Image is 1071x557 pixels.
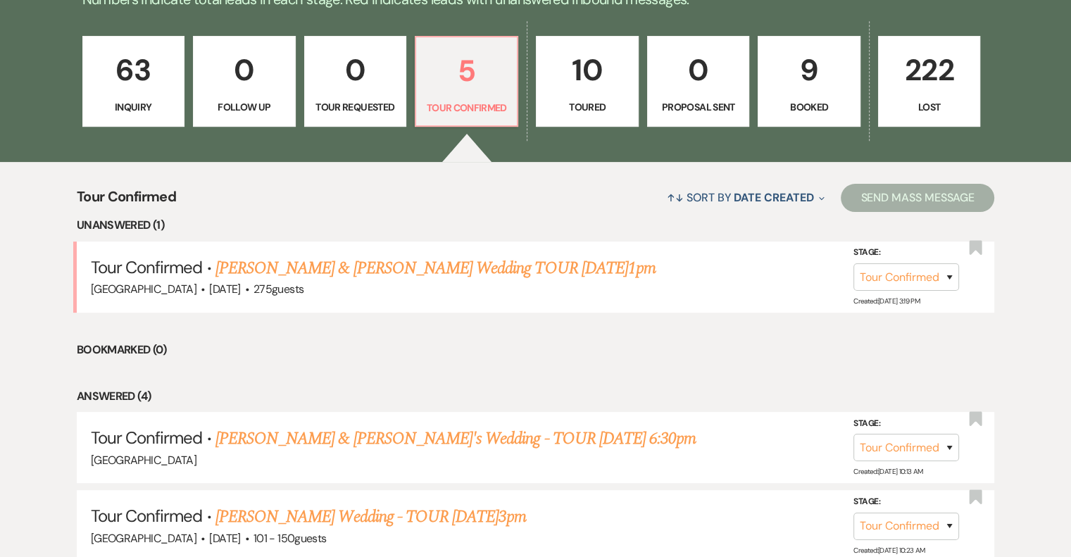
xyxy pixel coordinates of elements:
[193,36,295,127] a: 0Follow Up
[91,427,203,449] span: Tour Confirmed
[853,296,920,306] span: Created: [DATE] 3:19 PM
[656,46,740,94] p: 0
[91,256,203,278] span: Tour Confirmed
[656,99,740,115] p: Proposal Sent
[734,190,813,205] span: Date Created
[425,100,508,115] p: Tour Confirmed
[215,426,696,451] a: [PERSON_NAME] & [PERSON_NAME]'s Wedding - TOUR [DATE] 6:30pm
[91,505,203,527] span: Tour Confirmed
[887,99,971,115] p: Lost
[91,453,196,468] span: [GEOGRAPHIC_DATA]
[77,387,994,406] li: Answered (4)
[887,46,971,94] p: 222
[215,504,527,530] a: [PERSON_NAME] Wedding - TOUR [DATE]3pm
[853,416,959,432] label: Stage:
[77,186,176,216] span: Tour Confirmed
[313,46,397,94] p: 0
[202,46,286,94] p: 0
[661,179,830,216] button: Sort By Date Created
[853,467,922,476] span: Created: [DATE] 10:13 AM
[545,46,629,94] p: 10
[209,531,240,546] span: [DATE]
[878,36,980,127] a: 222Lost
[253,282,303,296] span: 275 guests
[209,282,240,296] span: [DATE]
[313,99,397,115] p: Tour Requested
[853,245,959,261] label: Stage:
[82,36,184,127] a: 63Inquiry
[77,341,994,359] li: Bookmarked (0)
[425,47,508,94] p: 5
[853,545,925,554] span: Created: [DATE] 10:23 AM
[91,531,196,546] span: [GEOGRAPHIC_DATA]
[215,256,656,281] a: [PERSON_NAME] & [PERSON_NAME] Wedding TOUR [DATE]1pm
[536,36,638,127] a: 10Toured
[853,494,959,510] label: Stage:
[841,184,994,212] button: Send Mass Message
[77,216,994,234] li: Unanswered (1)
[667,190,684,205] span: ↑↓
[304,36,406,127] a: 0Tour Requested
[767,46,851,94] p: 9
[545,99,629,115] p: Toured
[253,531,326,546] span: 101 - 150 guests
[92,46,175,94] p: 63
[767,99,851,115] p: Booked
[92,99,175,115] p: Inquiry
[647,36,749,127] a: 0Proposal Sent
[415,36,518,127] a: 5Tour Confirmed
[202,99,286,115] p: Follow Up
[758,36,860,127] a: 9Booked
[91,282,196,296] span: [GEOGRAPHIC_DATA]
